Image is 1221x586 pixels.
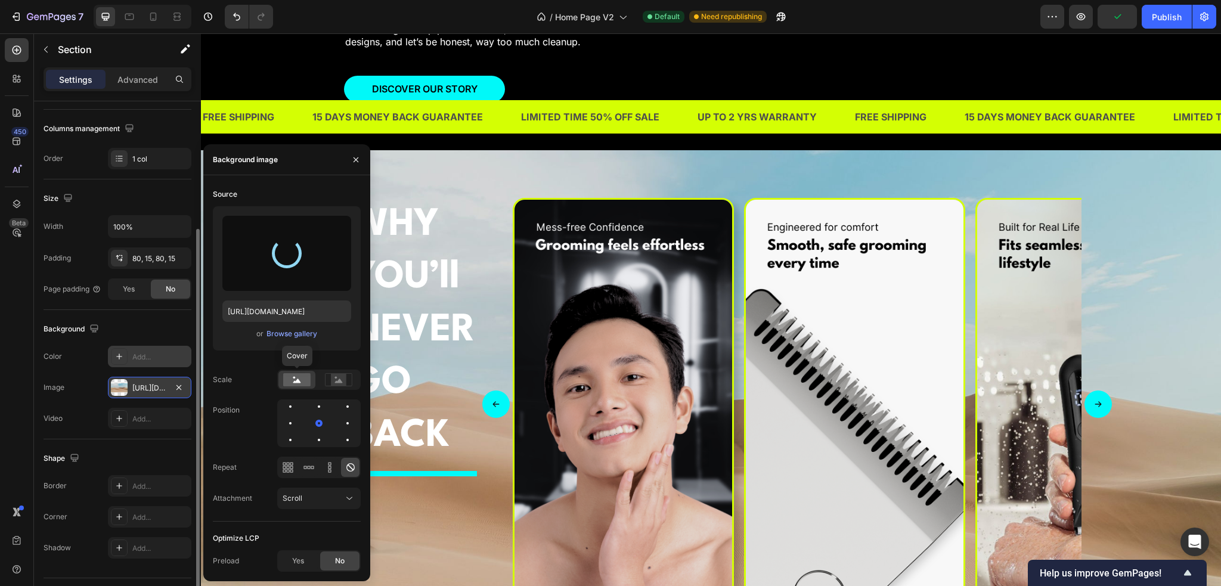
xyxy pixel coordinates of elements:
[550,11,553,23] span: /
[151,173,238,210] strong: WHY
[44,253,71,263] div: Padding
[171,49,277,61] span: DISCOVER OUR STORY
[132,154,188,165] div: 1 col
[1040,566,1195,580] button: Show survey - Help us improve GemPages!
[11,127,29,137] div: 450
[213,462,237,473] div: Repeat
[151,384,249,421] strong: BACK
[58,42,156,57] p: Section
[884,357,911,385] button: Carousel Next Arrow
[44,351,62,362] div: Color
[319,74,460,94] div: LIMITED TIME 50% OFF SALE
[59,73,92,86] p: Settings
[335,556,345,566] span: No
[44,153,63,164] div: Order
[653,74,727,94] div: FREE SHIPPING
[44,121,137,137] div: Columns management
[543,165,764,566] img: gempages_577436594827428579-e17e6d11-d915-4e88-91b8-a1d6c9a29223.png
[9,218,29,228] div: Beta
[44,321,101,337] div: Background
[151,225,274,315] strong: YOU’ll NEVER
[213,405,240,416] div: Position
[5,5,89,29] button: 7
[132,481,188,492] div: Add...
[44,191,75,207] div: Size
[213,189,237,200] div: Source
[151,331,210,368] strong: GO
[1152,11,1182,23] div: Publish
[44,542,71,553] div: Shadow
[166,284,175,294] span: No
[132,414,188,424] div: Add...
[143,42,304,69] button: <p><span style="color:#000000;">DISCOVER OUR STORY</span></p>
[123,284,135,294] span: Yes
[281,357,309,385] button: Carousel Back Arrow
[655,11,680,22] span: Default
[277,488,361,509] button: Scroll
[213,374,232,385] div: Scale
[132,512,188,523] div: Add...
[201,33,1221,586] iframe: Design area
[213,154,278,165] div: Background image
[1040,568,1180,579] span: Help us improve GemPages!
[213,533,259,544] div: Optimize LCP
[132,543,188,554] div: Add...
[774,165,996,566] img: gempages_577436594827428579-9bf43283-302a-43d7-bcad-b7abbed78ae2.png
[213,493,252,504] div: Attachment
[44,284,101,294] div: Page padding
[117,73,158,86] p: Advanced
[701,11,762,22] span: Need republishing
[132,253,188,264] div: 80, 15, 80, 15
[1142,5,1192,29] button: Publish
[132,352,188,362] div: Add...
[44,511,67,522] div: Corner
[213,556,239,566] div: Preload
[78,10,83,24] p: 7
[256,327,264,341] span: or
[44,221,63,232] div: Width
[132,383,167,393] div: [URL][DOMAIN_NAME]
[222,300,351,322] input: https://example.com/image.jpg
[44,451,82,467] div: Shape
[283,494,302,503] span: Scroll
[971,74,1112,94] div: LIMITED TIME 50% OFF SALE
[44,413,63,424] div: Video
[266,328,317,339] div: Browse gallery
[555,11,614,23] span: Home Page V2
[44,382,64,393] div: Image
[312,165,533,566] img: gempages_577436594827428579-6476d6c2-5e8a-4e1f-a281-6d2c3cbf11d5.png
[497,75,616,92] p: UP TO 2 YRS WARRANTY
[266,328,318,340] button: Browse gallery
[1180,528,1209,556] div: Open Intercom Messenger
[225,5,273,29] div: Undo/Redo
[764,75,934,92] p: 15 DAYS MONEY BACK GUARANTEE
[109,216,191,237] input: Auto
[292,556,304,566] span: Yes
[44,480,67,491] div: Border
